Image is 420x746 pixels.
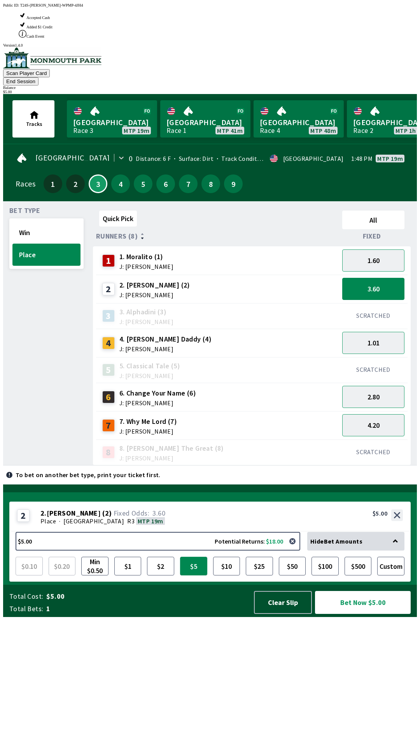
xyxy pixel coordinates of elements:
p: To bet on another bet type, print your ticket first. [16,472,161,478]
span: $25 [248,559,271,573]
button: $5 [180,557,207,575]
span: MTP 41m [217,127,243,134]
span: 1 [46,604,247,614]
span: 3.60 [152,509,165,518]
span: 7. Why Me Lord (7) [119,417,177,427]
div: 5 [102,364,115,376]
button: Win [12,221,80,244]
span: Track Condition: Firm [213,155,282,162]
div: Balance [3,85,417,90]
div: 0 [129,155,133,162]
span: Bet Now $5.00 [322,598,404,607]
span: Total Cost: [9,592,43,601]
button: 9 [224,174,243,193]
span: $2 [149,559,172,573]
div: 4 [102,337,115,349]
span: T24S-[PERSON_NAME]-WPMP-4JH4 [20,3,83,7]
div: $5.00 [373,509,387,517]
span: $1 [116,559,140,573]
span: 8. [PERSON_NAME] The Great (8) [119,443,224,453]
span: [PERSON_NAME] [47,509,101,517]
a: [GEOGRAPHIC_DATA]Race 3MTP 19m [67,100,157,138]
span: J: [PERSON_NAME] [119,263,173,270]
button: $2 [147,557,174,575]
span: Fixed [363,233,381,239]
span: 4 [113,181,128,186]
span: Tracks [26,120,42,127]
span: Accepted Cash [26,16,50,20]
span: Bet Type [9,207,40,214]
div: $ 5.00 [3,90,417,94]
div: 1 [102,254,115,267]
a: [GEOGRAPHIC_DATA]Race 4MTP 48m [254,100,344,138]
button: 1.60 [342,249,404,272]
button: $50 [279,557,306,575]
span: J: [PERSON_NAME] [119,319,173,325]
button: $25 [246,557,273,575]
span: J: [PERSON_NAME] [119,455,224,461]
button: Quick Pick [99,211,137,227]
span: 3.60 [367,284,380,293]
span: Min $0.50 [83,559,107,573]
button: 4 [111,174,130,193]
button: $100 [311,557,339,575]
div: SCRATCHED [342,366,404,373]
button: All [342,211,404,229]
button: Bet Now $5.00 [315,591,411,614]
span: R3 [127,517,135,525]
button: 4.20 [342,414,404,436]
span: 8 [203,181,218,186]
span: 9 [226,181,241,186]
button: 1.01 [342,332,404,354]
div: [GEOGRAPHIC_DATA] [283,155,344,162]
div: Race 4 [260,127,280,134]
button: 5 [134,174,152,193]
span: $100 [313,559,337,573]
span: Win [19,228,74,237]
span: $5.00 [46,592,247,601]
span: [GEOGRAPHIC_DATA] [73,117,151,127]
div: 7 [102,419,115,432]
button: $10 [213,557,240,575]
span: $10 [215,559,238,573]
span: 5. Classical Tale (5) [119,361,180,371]
div: Race 1 [166,127,187,134]
button: 3.60 [342,278,404,300]
span: Hide Bet Amounts [310,537,362,545]
img: venue logo [3,47,101,68]
button: 2 [66,174,85,193]
div: 2 [17,509,30,522]
span: 5 [136,181,150,186]
span: 4.20 [367,421,380,430]
span: Custom [379,559,402,573]
div: Race 2 [353,127,373,134]
span: 3 [91,182,105,186]
div: Fixed [339,232,408,240]
button: 8 [201,174,220,193]
span: J: [PERSON_NAME] [119,373,180,379]
div: 2 [102,283,115,295]
button: 2.80 [342,386,404,408]
button: 7 [179,174,198,193]
span: 2 [68,181,83,186]
span: [GEOGRAPHIC_DATA] [166,117,244,127]
span: 6 [158,181,173,186]
span: Quick Pick [103,214,133,223]
div: Public ID: [3,3,417,7]
span: 4. [PERSON_NAME] Daddy (4) [119,334,212,344]
span: 6. Change Your Name (6) [119,388,196,398]
a: [GEOGRAPHIC_DATA]Race 1MTP 41m [160,100,250,138]
span: 1.01 [367,338,380,347]
button: 1 [44,174,62,193]
button: $500 [345,557,372,575]
span: [GEOGRAPHIC_DATA] [63,517,124,525]
div: 8 [102,446,115,458]
button: Min $0.50 [81,557,108,575]
span: Runners (8) [96,233,138,239]
button: Clear Slip [254,591,312,614]
span: Cash Event [26,34,44,38]
button: Custom [377,557,404,575]
span: Clear Slip [261,598,305,607]
span: Place [40,517,56,525]
div: SCRATCHED [342,448,404,456]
